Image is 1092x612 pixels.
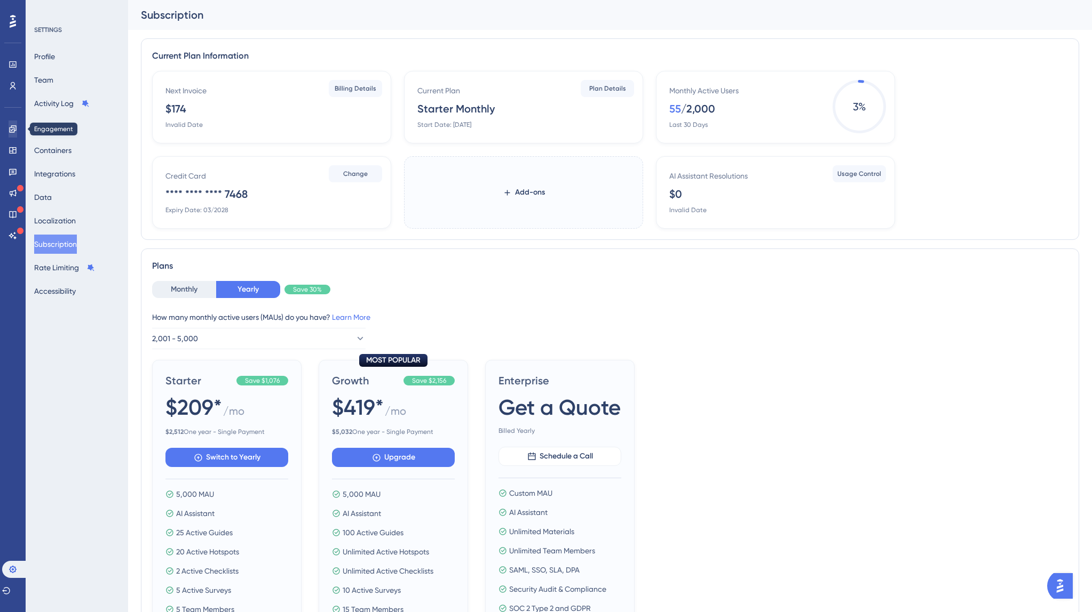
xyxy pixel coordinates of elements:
div: SETTINGS [34,26,121,34]
button: Team [34,70,53,90]
div: $0 [669,187,682,202]
span: AI Assistant [176,507,215,520]
div: Invalid Date [669,206,707,214]
span: 3 % [833,80,886,133]
span: Save $1,076 [245,376,280,385]
div: $174 [165,101,186,116]
button: Billing Details [329,80,382,97]
span: $419* [332,392,384,422]
div: Starter Monthly [417,101,495,116]
div: Next Invoice [165,84,207,97]
span: Plan Details [589,84,626,93]
span: Growth [332,373,399,388]
span: 5,000 MAU [176,488,214,501]
span: Get a Quote [498,392,621,422]
span: 5 Active Surveys [176,584,231,597]
button: Profile [34,47,55,66]
div: How many monthly active users (MAUs) do you have? [152,311,1068,324]
div: Expiry Date: 03/2028 [165,206,228,214]
span: Billed Yearly [498,426,621,435]
button: Localization [34,211,76,230]
span: Switch to Yearly [206,451,260,464]
div: Subscription [141,7,1053,22]
b: $ 5,032 [332,428,352,436]
span: Unlimited Materials [509,525,574,538]
div: Plans [152,260,1068,272]
button: Plan Details [581,80,634,97]
span: Custom MAU [509,487,552,500]
button: Rate Limiting [34,258,95,277]
button: Installation [34,117,72,136]
button: Schedule a Call [498,447,621,466]
span: 2,001 - 5,000 [152,332,198,345]
span: Billing Details [335,84,376,93]
div: MOST POPULAR [359,354,428,367]
button: Subscription [34,235,77,254]
span: Upgrade [384,451,415,464]
span: Save $2,156 [412,376,446,385]
button: Usage Control [833,165,886,182]
span: 5,000 MAU [343,488,381,501]
div: Credit Card [165,170,206,182]
span: 10 Active Surveys [343,584,401,597]
div: / 2,000 [681,101,715,116]
span: One year - Single Payment [332,428,455,436]
span: 100 Active Guides [343,526,403,539]
span: Save 30% [293,285,322,294]
span: Unlimited Active Checklists [343,565,433,577]
span: AI Assistant [343,507,381,520]
a: Learn More [332,313,370,321]
button: Accessibility [34,281,76,301]
div: Current Plan [417,84,460,97]
div: Current Plan Information [152,50,1068,62]
div: AI Assistant Resolutions [669,170,748,182]
span: Enterprise [498,373,621,388]
span: 20 Active Hotspots [176,545,239,558]
span: 25 Active Guides [176,526,233,539]
span: Change [343,170,368,178]
div: Invalid Date [165,120,203,129]
span: SAML, SSO, SLA, DPA [509,563,580,576]
button: Yearly [216,281,280,298]
span: Usage Control [837,170,881,178]
button: Data [34,188,52,207]
button: Activity Log [34,94,90,113]
button: Switch to Yearly [165,448,288,467]
button: Change [329,165,382,182]
span: Security Audit & Compliance [509,583,606,595]
button: Integrations [34,164,75,183]
button: 2,001 - 5,000 [152,328,366,349]
span: / mo [385,404,406,423]
button: Monthly [152,281,216,298]
div: Monthly Active Users [669,84,739,97]
button: Upgrade [332,448,455,467]
iframe: UserGuiding AI Assistant Launcher [1047,570,1079,602]
button: Add-ons [486,183,562,202]
span: Add-ons [515,186,545,199]
div: 55 [669,101,681,116]
span: / mo [223,404,244,423]
span: $209* [165,392,222,422]
span: Starter [165,373,232,388]
span: Unlimited Active Hotspots [343,545,429,558]
div: Start Date: [DATE] [417,120,471,129]
span: Schedule a Call [540,450,593,463]
span: One year - Single Payment [165,428,288,436]
span: AI Assistant [509,506,548,519]
b: $ 2,512 [165,428,184,436]
button: Containers [34,141,72,160]
div: Last 30 Days [669,120,708,129]
span: Unlimited Team Members [509,544,595,557]
span: 2 Active Checklists [176,565,239,577]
